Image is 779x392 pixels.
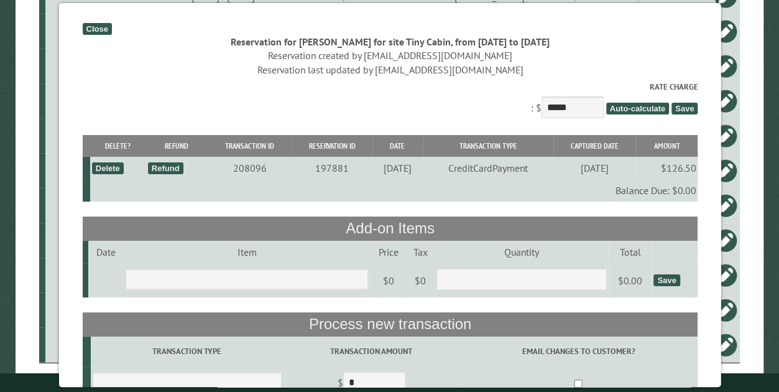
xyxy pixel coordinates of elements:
[82,312,698,336] th: Process new transaction
[50,129,152,142] div: 24
[50,60,152,72] div: 21
[369,263,405,298] td: $0
[145,135,207,157] th: Refund
[207,157,292,179] td: 208096
[50,25,152,37] div: 14
[82,63,698,77] div: Reservation last updated by [EMAIL_ADDRESS][DOMAIN_NAME]
[50,199,152,212] div: 11
[50,304,152,316] div: Tiny Cabin
[92,345,281,357] label: Transaction Type
[671,103,697,114] span: Save
[406,263,434,298] td: $0
[372,135,422,157] th: Date
[90,179,698,202] td: Balance Due: $0.00
[422,135,553,157] th: Transaction Type
[50,269,152,281] div: 3
[207,135,292,157] th: Transaction ID
[82,81,698,121] div: : $
[608,263,651,298] td: $0.00
[90,135,145,157] th: Delete?
[461,345,696,357] label: Email changes to customer?
[605,103,668,114] span: Auto-calculate
[82,217,698,240] th: Add-on Items
[553,157,635,179] td: [DATE]
[653,274,679,286] div: Save
[147,162,183,174] div: Refund
[635,135,697,157] th: Amount
[50,95,152,107] div: 15
[50,164,152,177] div: Tiny Cabin
[608,241,651,263] td: Total
[291,135,372,157] th: Reservation ID
[291,157,372,179] td: 197881
[635,157,697,179] td: $126.50
[285,345,456,357] label: Transaction Amount
[553,135,635,157] th: Captured Date
[88,241,123,263] td: Date
[369,241,405,263] td: Price
[50,338,152,351] div: Quartz Inn
[82,23,111,35] div: Close
[82,49,698,62] div: Reservation created by [EMAIL_ADDRESS][DOMAIN_NAME]
[406,241,434,263] td: Tax
[50,234,152,246] div: Quartz Inn
[82,35,698,49] div: Reservation for [PERSON_NAME] for site Tiny Cabin, from [DATE] to [DATE]
[123,241,369,263] td: Item
[434,241,609,263] td: Quantity
[82,81,698,93] label: Rate Charge
[91,162,123,174] div: Delete
[372,157,422,179] td: [DATE]
[422,157,553,179] td: CreditCardPayment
